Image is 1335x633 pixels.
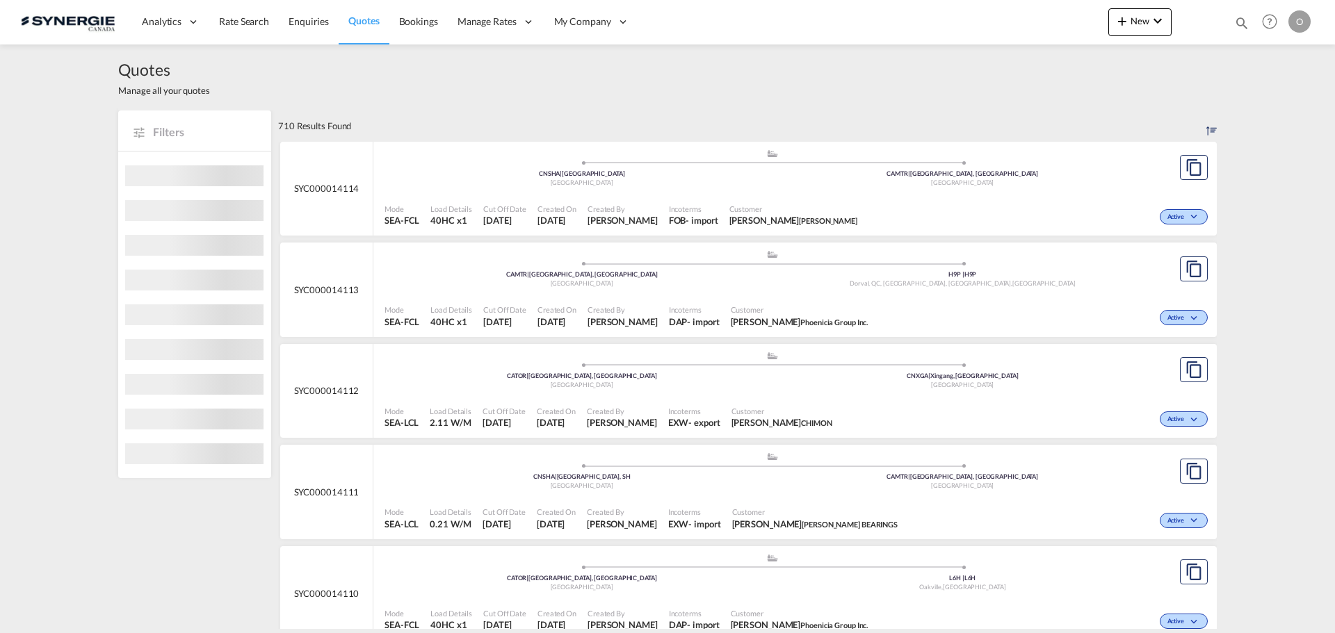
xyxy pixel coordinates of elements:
[1180,559,1208,584] button: Copy Quote
[1160,209,1208,224] div: Change Status Here
[949,574,964,582] span: L6H
[668,507,721,517] span: Incoterms
[483,406,526,416] span: Cut Off Date
[527,270,529,278] span: |
[688,416,720,429] div: - export
[687,315,719,328] div: - import
[483,204,526,214] span: Cut Off Date
[669,214,686,227] div: FOB
[731,315,868,328] span: Bill Enkhbat Phoenicia Group Inc.
[588,214,658,227] span: Adriana Groposila
[483,214,526,227] span: 15 Aug 2025
[1108,8,1172,36] button: icon-plus 400-fgNewicon-chevron-down
[430,406,471,416] span: Load Details
[294,283,359,296] span: SYC000014113
[908,170,910,177] span: |
[289,15,329,27] span: Enquiries
[1180,459,1208,484] button: Copy Quote
[385,608,419,618] span: Mode
[1188,517,1204,525] md-icon: icon-chevron-down
[483,518,526,530] span: 15 Aug 2025
[686,214,718,227] div: - import
[731,406,832,416] span: Customer
[1258,10,1281,33] span: Help
[731,304,868,315] span: Customer
[764,251,781,258] md-icon: assets/icons/custom/ship-fill.svg
[668,518,689,530] div: EXW
[294,486,359,498] span: SYC000014111
[280,142,1217,236] div: SYC000014114 assets/icons/custom/ship-fill.svgassets/icons/custom/roll-o-plane.svgOriginShanghai ...
[385,406,419,416] span: Mode
[1180,155,1208,180] button: Copy Quote
[294,587,359,600] span: SYC000014110
[588,618,658,631] span: Pablo Gomez Saldarriaga
[908,472,910,480] span: |
[919,583,943,591] span: Oakville
[964,574,976,582] span: L6H
[1167,313,1188,323] span: Active
[399,15,438,27] span: Bookings
[526,372,528,379] span: |
[588,608,658,618] span: Created By
[430,417,471,428] span: 2.11 W/M
[551,482,613,489] span: [GEOGRAPHIC_DATA]
[731,608,868,618] span: Customer
[430,204,472,214] span: Load Details
[931,179,994,186] span: [GEOGRAPHIC_DATA]
[385,416,419,429] span: SEA-LCL
[887,170,1038,177] span: CAMTR [GEOGRAPHIC_DATA], [GEOGRAPHIC_DATA]
[800,620,868,630] span: Phoenicia Group Inc.
[669,304,720,315] span: Incoterms
[537,618,576,631] span: 15 Aug 2025
[483,507,526,517] span: Cut Off Date
[458,15,517,28] span: Manage Rates
[587,416,657,429] span: Adriana Groposila
[731,618,868,631] span: Bill Enkhbat Phoenicia Group Inc.
[506,270,658,278] span: CAMTR [GEOGRAPHIC_DATA], [GEOGRAPHIC_DATA]
[551,179,613,186] span: [GEOGRAPHIC_DATA]
[800,318,868,327] span: Phoenicia Group Inc.
[764,352,781,359] md-icon: assets/icons/custom/ship-fill.svg
[1180,256,1208,281] button: Copy Quote
[801,418,832,427] span: CHIMON
[537,315,576,328] span: 15 Aug 2025
[1011,279,1012,287] span: ,
[537,507,576,517] span: Created On
[385,518,419,530] span: SEA-LCL
[928,372,930,379] span: |
[1149,13,1166,29] md-icon: icon-chevron-down
[1186,463,1202,479] md-icon: assets/icons/custom/copyQuote.svg
[385,315,419,328] span: SEA-FCL
[555,472,557,480] span: |
[931,381,994,388] span: [GEOGRAPHIC_DATA]
[799,216,857,225] span: [PERSON_NAME]
[1167,213,1188,222] span: Active
[729,214,857,227] span: Elisabeth Lacroix H Kennedy
[964,270,977,278] span: H9P
[1288,10,1311,33] div: O
[850,279,1012,287] span: Dorval, QC, [GEOGRAPHIC_DATA], [GEOGRAPHIC_DATA]
[587,518,657,530] span: Adriana Groposila
[941,583,943,591] span: ,
[483,315,526,328] span: 15 Aug 2025
[430,214,472,227] span: 40HC x 1
[483,618,526,631] span: 15 Aug 2025
[385,304,419,315] span: Mode
[551,381,613,388] span: [GEOGRAPHIC_DATA]
[687,618,719,631] div: - import
[1188,618,1204,626] md-icon: icon-chevron-down
[560,170,562,177] span: |
[943,583,1005,591] span: [GEOGRAPHIC_DATA]
[668,518,721,530] div: EXW import
[526,574,528,582] span: |
[669,315,688,328] div: DAP
[764,150,781,157] md-icon: assets/icons/custom/ship-fill.svg
[1160,513,1208,528] div: Change Status Here
[1186,361,1202,378] md-icon: assets/icons/custom/copyQuote.svg
[430,315,472,328] span: 40HC x 1
[554,15,611,28] span: My Company
[668,416,689,429] div: EXW
[1206,110,1217,141] div: Sort by: Created On
[142,15,181,28] span: Analytics
[668,406,720,416] span: Incoterms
